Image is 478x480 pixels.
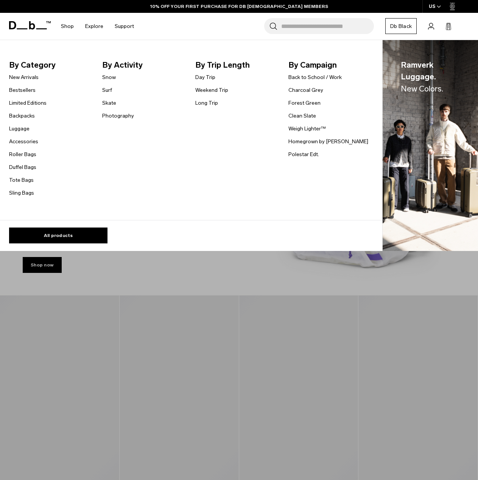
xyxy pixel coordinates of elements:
[102,59,183,71] span: By Activity
[9,176,34,184] a: Tote Bags
[288,59,369,71] span: By Campaign
[288,86,323,94] a: Charcoal Grey
[288,125,326,133] a: Weigh Lighter™
[9,99,47,107] a: Limited Editions
[9,163,36,171] a: Duffel Bags
[9,112,35,120] a: Backpacks
[195,86,228,94] a: Weekend Trip
[195,73,215,81] a: Day Trip
[383,40,478,251] img: Db
[102,99,116,107] a: Skate
[85,13,103,40] a: Explore
[9,228,107,243] a: All products
[195,99,218,107] a: Long Trip
[9,59,90,71] span: By Category
[9,189,34,197] a: Sling Bags
[102,86,112,94] a: Surf
[9,150,36,158] a: Roller Bags
[401,84,443,93] span: New Colors.
[115,13,134,40] a: Support
[383,40,478,251] a: Ramverk Luggage.New Colors. Db
[288,73,342,81] a: Back to School / Work
[401,59,460,95] span: Ramverk Luggage.
[288,138,368,146] a: Homegrown by [PERSON_NAME]
[61,13,74,40] a: Shop
[102,112,134,120] a: Photography
[288,150,319,158] a: Polestar Edt.
[195,59,276,71] span: By Trip Length
[9,138,38,146] a: Accessories
[385,18,417,34] a: Db Black
[55,13,140,40] nav: Main Navigation
[9,125,30,133] a: Luggage
[102,73,116,81] a: Snow
[9,86,36,94] a: Bestsellers
[288,112,316,120] a: Clean Slate
[288,99,321,107] a: Forest Green
[9,73,39,81] a: New Arrivals
[150,3,328,10] a: 10% OFF YOUR FIRST PURCHASE FOR DB [DEMOGRAPHIC_DATA] MEMBERS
